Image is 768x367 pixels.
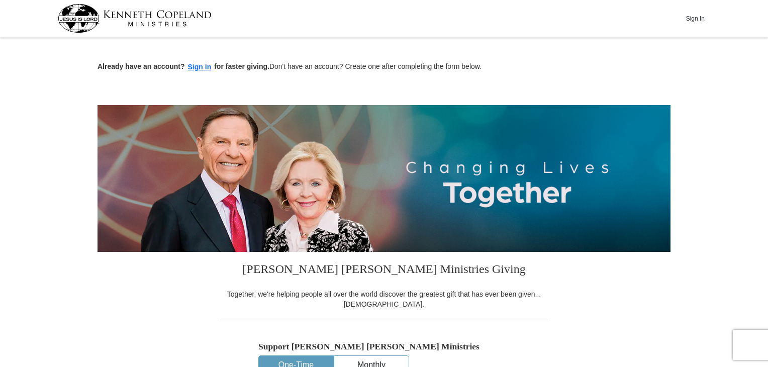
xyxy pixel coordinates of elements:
[98,62,269,70] strong: Already have an account? for faster giving.
[185,61,215,73] button: Sign in
[98,61,670,73] p: Don't have an account? Create one after completing the form below.
[221,252,547,289] h3: [PERSON_NAME] [PERSON_NAME] Ministries Giving
[58,4,212,33] img: kcm-header-logo.svg
[680,11,710,26] button: Sign In
[258,341,510,352] h5: Support [PERSON_NAME] [PERSON_NAME] Ministries
[221,289,547,309] div: Together, we're helping people all over the world discover the greatest gift that has ever been g...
